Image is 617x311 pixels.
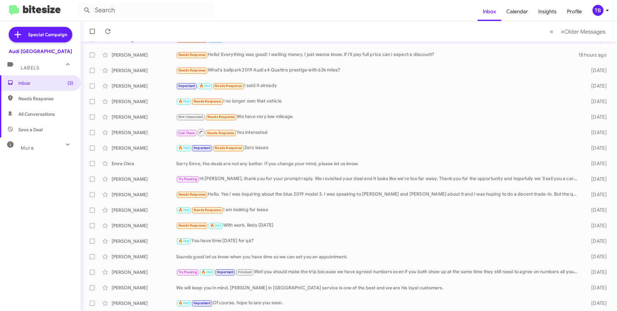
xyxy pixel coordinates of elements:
span: Needs Response [215,146,242,150]
span: Save a Deal [18,126,43,133]
span: All Conversations [18,111,55,117]
div: [DATE] [581,67,612,74]
div: I am looking for lease [176,206,581,214]
span: Try Pausing [178,177,197,181]
span: More [21,145,34,151]
div: [DATE] [581,191,612,198]
div: [PERSON_NAME] [112,191,176,198]
span: Important [194,301,210,305]
div: [PERSON_NAME] [112,145,176,151]
span: Labels [21,65,39,71]
div: [PERSON_NAME] [112,238,176,244]
span: Needs Response [178,223,206,228]
div: [PERSON_NAME] [112,222,176,229]
a: Inbox [478,2,501,21]
div: [DATE] [581,98,612,105]
div: Emre Okra [112,160,176,167]
span: Special Campaign [28,31,67,38]
div: [DATE] [581,114,612,120]
div: [DATE] [581,145,612,151]
div: I no longer own that vehicle [176,98,581,105]
div: [DATE] [581,160,612,167]
nav: Page navigation example [546,25,609,38]
div: [PERSON_NAME] [112,176,176,182]
div: [PERSON_NAME] [112,253,176,260]
span: Needs Response [178,53,206,57]
button: Next [557,25,609,38]
button: Previous [546,25,557,38]
div: Hello! Everything was good! I waiting money, I just wanna know, if I'll pay full price can I expe... [176,51,578,59]
span: 🔥 Hot [178,301,189,305]
div: [PERSON_NAME] [112,52,176,58]
span: Not-Interested [178,115,203,119]
a: Profile [562,2,587,21]
button: TB [587,5,610,16]
div: [PERSON_NAME] [112,284,176,291]
span: Older Messages [564,28,605,35]
a: Insights [533,2,562,21]
span: 🔥 Hot [199,84,210,88]
div: [PERSON_NAME] [112,98,176,105]
span: Needs Response [207,115,235,119]
div: [DATE] [581,207,612,213]
span: 🔥 Hot [210,223,221,228]
span: (3) [67,80,73,86]
span: Needs Response [178,192,206,197]
div: [PERSON_NAME] [112,207,176,213]
div: Audi [GEOGRAPHIC_DATA] [9,48,72,55]
span: 🔥 Hot [178,208,189,212]
div: With work, likely [DATE] [176,222,581,229]
span: Needs Response [178,68,206,72]
div: You have time [DATE] for q6? [176,237,581,245]
div: [PERSON_NAME] [112,83,176,89]
span: » [561,27,564,36]
span: Needs Response [18,95,73,102]
span: Needs Response [194,99,221,103]
span: 🔥 Hot [178,146,189,150]
div: We will keep you in mind. [PERSON_NAME] in [GEOGRAPHIC_DATA] service is one of the best and we ar... [176,284,581,291]
div: What's ballpark 2019 Audi s4 Quattro prestige with 63k miles? [176,67,581,74]
span: « [550,27,553,36]
span: Important [178,84,195,88]
div: [DATE] [581,253,612,260]
span: 🔥 Hot [201,270,212,274]
div: [PERSON_NAME] [112,67,176,74]
a: Calendar [501,2,533,21]
div: [PERSON_NAME] [112,269,176,275]
div: [PERSON_NAME] [112,114,176,120]
div: [DATE] [581,238,612,244]
span: Important [217,270,234,274]
div: Hi [PERSON_NAME], thank you for your prompt reply. We revisited your deal and it looks like we're... [176,175,581,183]
div: [DATE] [581,269,612,275]
div: I sold it already [176,82,581,90]
span: Needs Response [215,84,242,88]
span: Needs Response [207,131,235,135]
div: Sounds good let us know when you have time so we can set you an appointment. [176,253,581,260]
div: Yes interested [176,128,581,136]
div: 18 hours ago [578,52,612,58]
div: [PERSON_NAME] [112,129,176,136]
div: Zero issues [176,144,581,152]
div: Of course, hope to see you soon. [176,299,581,307]
div: [PERSON_NAME] [112,300,176,306]
div: [DATE] [581,300,612,306]
span: Call Them [178,131,195,135]
div: [DATE] [581,284,612,291]
div: Sorry Emre, the deals are not any better. If you change your mind, please let us know. [176,160,581,167]
input: Search [78,3,214,18]
div: Well you should make the trip because we have agreed numbers even if you both show up at the same... [176,268,581,276]
div: [DATE] [581,129,612,136]
div: [DATE] [581,176,612,182]
span: Try Pausing [178,270,197,274]
span: 🔥 Hot [178,239,189,243]
span: Needs Response [194,208,221,212]
div: We have very low mileage [176,113,581,121]
div: TB [592,5,603,16]
div: [DATE] [581,83,612,89]
span: Important [194,146,210,150]
div: [DATE] [581,222,612,229]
